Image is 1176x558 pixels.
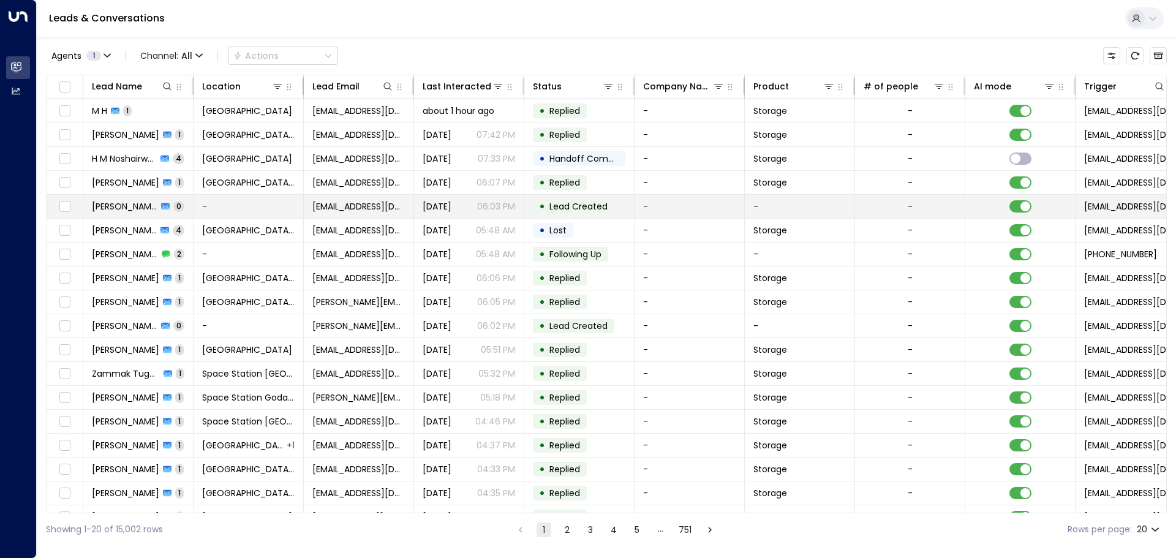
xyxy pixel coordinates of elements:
[635,505,745,529] td: -
[475,415,515,428] p: 04:46 PM
[539,315,545,336] div: •
[423,439,451,451] span: Yesterday
[92,463,159,475] span: Nicole Wang
[549,368,580,380] span: Replied
[423,200,451,213] span: Yesterday
[539,124,545,145] div: •
[478,368,515,380] p: 05:32 PM
[92,248,158,260] span: Steven Peach
[57,271,72,286] span: Toggle select row
[423,129,451,141] span: Yesterday
[908,105,913,117] div: -
[173,153,184,164] span: 4
[478,153,515,165] p: 07:33 PM
[312,511,405,523] span: pronoy.das@gmail.com
[539,459,545,480] div: •
[635,219,745,242] td: -
[423,248,451,260] span: Sep 27, 2025
[175,129,184,140] span: 1
[539,435,545,456] div: •
[635,410,745,433] td: -
[549,200,608,213] span: Lead Created
[753,79,789,94] div: Product
[287,439,295,451] div: Space Station Hall Green
[908,200,913,213] div: -
[635,290,745,314] td: -
[423,415,451,428] span: Yesterday
[57,390,72,405] span: Toggle select row
[477,272,515,284] p: 06:06 PM
[745,195,855,218] td: -
[312,79,394,94] div: Lead Email
[908,320,913,332] div: -
[908,487,913,499] div: -
[477,320,515,332] p: 06:02 PM
[477,129,515,141] p: 07:42 PM
[635,481,745,505] td: -
[57,462,72,477] span: Toggle select row
[630,522,644,537] button: Go to page 5
[549,176,580,189] span: Replied
[176,368,184,379] span: 1
[635,362,745,385] td: -
[423,105,494,117] span: about 1 hour ago
[753,224,787,236] span: Storage
[175,296,184,307] span: 1
[753,415,787,428] span: Storage
[92,153,157,165] span: H M Noshairwan
[233,50,279,61] div: Actions
[312,415,405,428] span: chuyudai1012@gmail.com
[175,440,184,450] span: 1
[477,296,515,308] p: 06:05 PM
[194,195,304,218] td: -
[653,522,668,537] div: …
[635,195,745,218] td: -
[57,486,72,501] span: Toggle select row
[173,225,184,235] span: 4
[549,391,580,404] span: Replied
[908,415,913,428] div: -
[549,320,608,332] span: Lead Created
[175,488,184,498] span: 1
[753,272,787,284] span: Storage
[46,47,115,64] button: Agents1
[312,487,405,499] span: londoncraftwork@gmail.com
[423,79,491,94] div: Last Interacted
[312,200,405,213] span: scpeach24@icloud.com
[202,224,295,236] span: Space Station Shrewsbury
[92,79,173,94] div: Lead Name
[202,105,292,117] span: Space Station Hall Green
[312,153,405,165] span: cnoshair@gmail.com
[753,105,787,117] span: Storage
[974,79,1055,94] div: AI mode
[57,438,72,453] span: Toggle select row
[753,511,787,523] span: Storage
[753,79,835,94] div: Product
[643,79,712,94] div: Company Name
[92,368,160,380] span: Zammak Tughral
[908,248,913,260] div: -
[57,104,72,119] span: Toggle select row
[57,80,72,95] span: Toggle select all
[202,153,292,165] span: Space Station Hall Green
[549,487,580,499] span: Replied
[908,296,913,308] div: -
[174,249,184,259] span: 2
[753,344,787,356] span: Storage
[173,320,184,331] span: 0
[92,129,159,141] span: James Rami
[1084,79,1117,94] div: Trigger
[908,153,913,165] div: -
[423,487,451,499] span: Yesterday
[423,511,451,523] span: Yesterday
[549,344,580,356] span: Replied
[423,224,451,236] span: Oct 01, 2025
[477,200,515,213] p: 06:03 PM
[51,51,81,60] span: Agents
[423,176,451,189] span: Yesterday
[539,411,545,432] div: •
[974,79,1011,94] div: AI mode
[606,522,621,537] button: Go to page 4
[908,176,913,189] div: -
[57,175,72,190] span: Toggle select row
